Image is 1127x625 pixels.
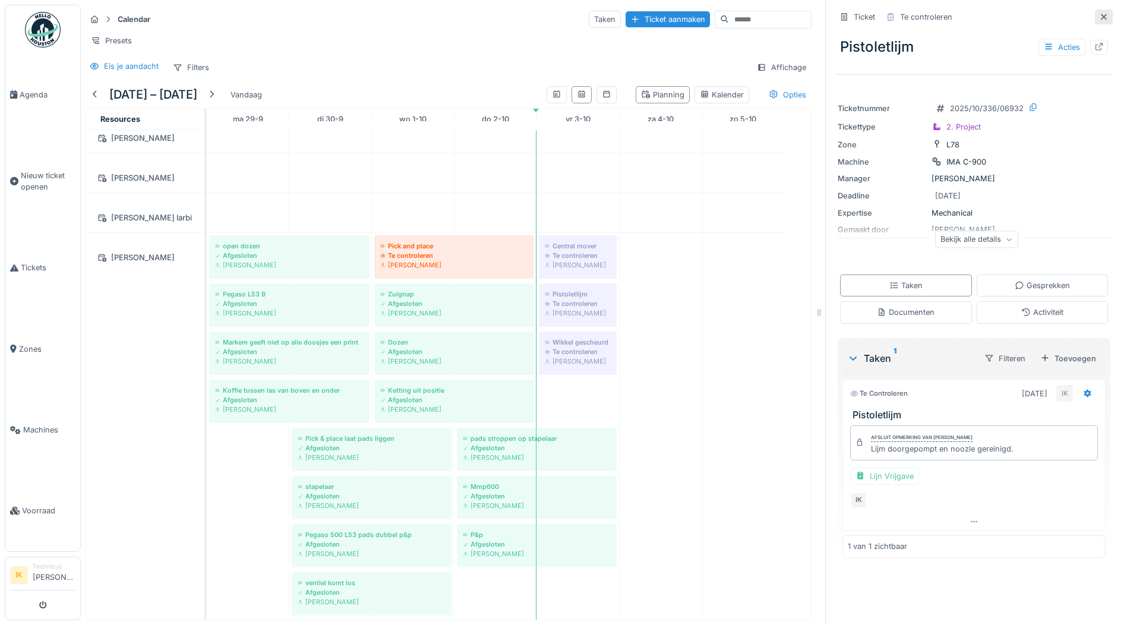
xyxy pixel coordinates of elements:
[298,530,446,539] div: Pegaso 500 L53 pads dubbel p&p
[900,11,952,23] div: Te controleren
[1021,307,1063,318] div: Activiteit
[10,566,28,584] li: IK
[298,443,446,453] div: Afgesloten
[314,111,346,127] a: 30 september 2025
[838,103,927,114] div: Ticketnummer
[93,210,197,225] div: [PERSON_NAME] larbi
[1056,385,1073,402] div: IK
[109,87,197,102] h5: [DATE] – [DATE]
[215,299,364,308] div: Afgesloten
[33,562,75,571] div: Technicus
[380,356,528,366] div: [PERSON_NAME]
[215,308,364,318] div: [PERSON_NAME]
[298,491,446,501] div: Afgesloten
[1036,351,1101,367] div: Toevoegen
[215,260,364,270] div: [PERSON_NAME]
[463,453,611,462] div: [PERSON_NAME]
[380,347,528,356] div: Afgesloten
[463,491,611,501] div: Afgesloten
[380,299,528,308] div: Afgesloten
[93,131,197,146] div: [PERSON_NAME]
[298,434,446,443] div: Pick & place laat pads liggen
[894,351,896,365] sup: 1
[5,54,80,135] a: Agenda
[380,337,528,347] div: Dozen
[215,251,364,260] div: Afgesloten
[100,115,140,124] span: Resources
[215,386,364,395] div: Koffie tussen las van boven en onder
[168,59,214,76] div: Filters
[215,395,364,405] div: Afgesloten
[226,87,267,103] div: Vandaag
[545,308,611,318] div: [PERSON_NAME]
[1022,388,1047,399] div: [DATE]
[848,541,907,552] div: 1 van 1 zichtbaar
[23,424,75,435] span: Machines
[838,139,927,150] div: Zone
[847,351,974,365] div: Taken
[298,482,446,491] div: stapelaar
[463,549,611,558] div: [PERSON_NAME]
[641,89,684,100] div: Planning
[5,390,80,471] a: Machines
[298,578,446,588] div: ventiel komt los
[850,492,867,509] div: IK
[380,260,528,270] div: [PERSON_NAME]
[22,505,75,516] span: Voorraad
[838,173,1110,184] div: [PERSON_NAME]
[21,262,75,273] span: Tickets
[215,241,364,251] div: open dozen
[871,434,973,442] div: Afsluit opmerking van [PERSON_NAME]
[5,228,80,308] a: Tickets
[979,350,1031,367] div: Filteren
[380,241,528,251] div: Pick and place
[396,111,430,127] a: 1 oktober 2025
[889,280,923,291] div: Taken
[854,11,875,23] div: Ticket
[545,260,611,270] div: [PERSON_NAME]
[935,190,961,201] div: [DATE]
[545,251,611,260] div: Te controleren
[545,241,611,251] div: Central mover
[230,111,266,127] a: 29 september 2025
[463,434,611,443] div: pads stroppen op stapelaar
[838,207,927,219] div: Expertise
[380,386,528,395] div: Ketting uit positie
[215,289,364,299] div: Pegaso L53 B
[215,405,364,414] div: [PERSON_NAME]
[946,156,986,168] div: IMA C-900
[850,468,919,485] div: Lijn Vrijgave
[86,32,137,49] div: Presets
[479,111,512,127] a: 2 oktober 2025
[298,501,446,510] div: [PERSON_NAME]
[215,347,364,356] div: Afgesloten
[298,539,446,549] div: Afgesloten
[5,308,80,389] a: Zones
[380,251,528,260] div: Te controleren
[871,443,1014,454] div: Lijm doorgepompt en noozle gereinigd.
[380,289,528,299] div: Zuignap
[463,482,611,491] div: Mmp600
[380,395,528,405] div: Afgesloten
[93,171,197,185] div: [PERSON_NAME]
[838,156,927,168] div: Machine
[298,453,446,462] div: [PERSON_NAME]
[545,347,611,356] div: Te controleren
[838,173,927,184] div: Manager
[700,89,744,100] div: Kalender
[215,356,364,366] div: [PERSON_NAME]
[1015,280,1070,291] div: Gesprekken
[10,562,75,591] a: IK Technicus[PERSON_NAME]
[838,190,927,201] div: Deadline
[589,11,621,28] div: Taken
[853,409,1100,421] h3: Pistoletlijm
[877,307,935,318] div: Documenten
[950,103,1024,114] div: 2025/10/336/06932
[835,31,1113,62] div: Pistoletlijm
[463,501,611,510] div: [PERSON_NAME]
[463,539,611,549] div: Afgesloten
[298,588,446,597] div: Afgesloten
[946,139,959,150] div: L78
[626,11,710,27] div: Ticket aanmaken
[33,562,75,588] li: [PERSON_NAME]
